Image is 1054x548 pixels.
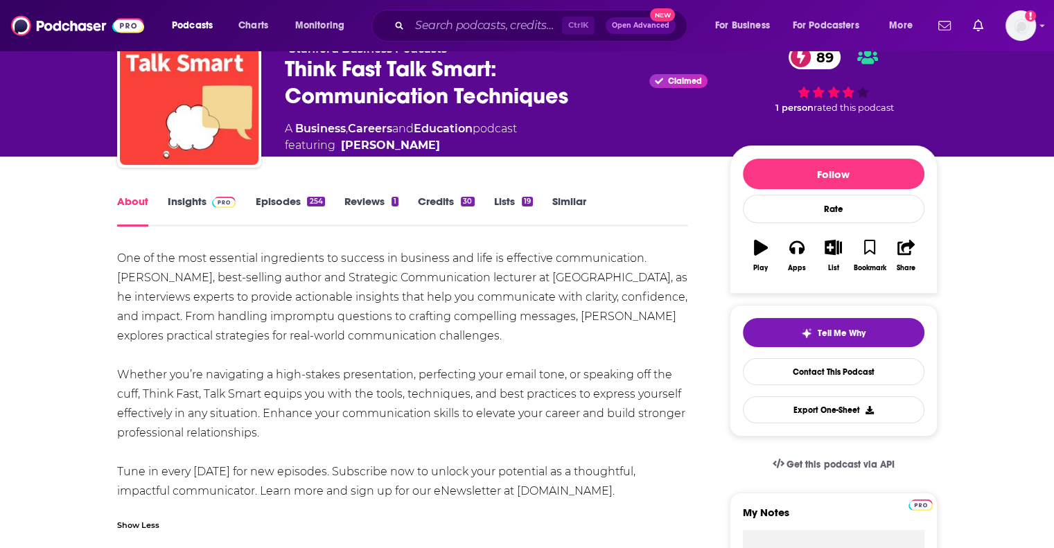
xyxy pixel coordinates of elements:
[168,195,236,227] a: InsightsPodchaser Pro
[788,264,806,272] div: Apps
[348,122,392,135] a: Careers
[285,137,517,154] span: featuring
[650,8,675,21] span: New
[775,103,814,113] span: 1 person
[814,103,894,113] span: rated this podcast
[668,78,702,85] span: Claimed
[753,264,768,272] div: Play
[410,15,562,37] input: Search podcasts, credits, & more...
[789,45,841,69] a: 89
[888,231,924,281] button: Share
[307,197,324,206] div: 254
[295,16,344,35] span: Monitoring
[715,16,770,35] span: For Business
[743,396,924,423] button: Export One-Sheet
[897,264,915,272] div: Share
[879,15,930,37] button: open menu
[908,497,933,511] a: Pro website
[461,197,474,206] div: 30
[743,195,924,223] div: Rate
[730,29,938,129] div: 89 1 personrated this podcast
[346,122,348,135] span: ,
[212,197,236,208] img: Podchaser Pro
[852,231,888,281] button: Bookmark
[743,358,924,385] a: Contact This Podcast
[1005,10,1036,41] button: Show profile menu
[494,195,533,227] a: Lists19
[762,448,906,481] a: Get this podcast via API
[344,195,398,227] a: Reviews1
[705,15,787,37] button: open menu
[172,16,213,35] span: Podcasts
[802,45,841,69] span: 89
[385,10,701,42] div: Search podcasts, credits, & more...
[341,137,440,154] a: Matt Abrahams
[793,16,859,35] span: For Podcasters
[908,500,933,511] img: Podchaser Pro
[606,17,676,34] button: Open AdvancedNew
[552,195,586,227] a: Similar
[784,15,879,37] button: open menu
[743,159,924,189] button: Follow
[818,328,866,339] span: Tell Me Why
[522,197,533,206] div: 19
[285,121,517,154] div: A podcast
[1025,10,1036,21] svg: Add a profile image
[779,231,815,281] button: Apps
[392,122,414,135] span: and
[238,16,268,35] span: Charts
[1005,10,1036,41] span: Logged in as GregKubie
[967,14,989,37] a: Show notifications dropdown
[743,506,924,530] label: My Notes
[612,22,669,29] span: Open Advanced
[295,122,346,135] a: Business
[418,195,474,227] a: Credits30
[743,318,924,347] button: tell me why sparkleTell Me Why
[414,122,473,135] a: Education
[853,264,886,272] div: Bookmark
[889,16,913,35] span: More
[229,15,276,37] a: Charts
[11,12,144,39] img: Podchaser - Follow, Share and Rate Podcasts
[286,15,362,37] button: open menu
[562,17,595,35] span: Ctrl K
[162,15,231,37] button: open menu
[117,195,148,227] a: About
[801,328,812,339] img: tell me why sparkle
[255,195,324,227] a: Episodes254
[815,231,851,281] button: List
[1005,10,1036,41] img: User Profile
[120,26,258,165] img: Think Fast Talk Smart: Communication Techniques
[933,14,956,37] a: Show notifications dropdown
[787,459,894,470] span: Get this podcast via API
[743,231,779,281] button: Play
[392,197,398,206] div: 1
[117,249,689,501] div: One of the most essential ingredients to success in business and life is effective communication....
[828,264,839,272] div: List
